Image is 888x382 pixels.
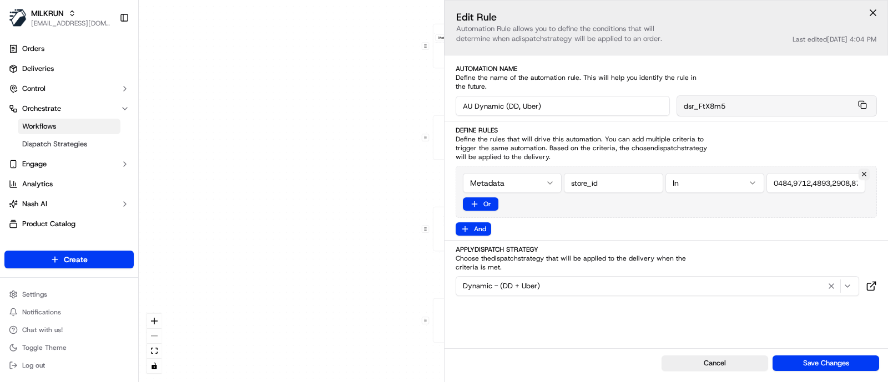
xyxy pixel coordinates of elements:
[456,254,708,272] span: Choose the dispatch strategy that will be applied to the delivery when the criteria is met.
[18,119,120,134] a: Workflows
[456,126,877,135] label: Define Rules
[22,343,67,352] span: Toggle Theme
[4,155,134,173] button: Engage
[4,100,134,118] button: Orchestrate
[22,199,47,209] span: Nash AI
[662,355,768,371] button: Cancel
[4,287,134,302] button: Settings
[22,290,47,299] span: Settings
[22,325,63,334] span: Chat with us!
[4,40,134,58] a: Orders
[4,340,134,355] button: Toggle Theme
[22,179,53,189] span: Analytics
[4,175,134,193] a: Analytics
[766,173,865,193] input: Value
[456,245,877,254] label: Apply Dispatch Strategy
[4,215,134,233] a: Product Catalog
[456,24,740,44] p: Automation Rule allows you to define the conditions that will determine when a dispatch strategy ...
[22,159,47,169] span: Engage
[4,195,134,213] button: Nash AI
[22,64,54,74] span: Deliveries
[456,135,708,161] span: Define the rules that will drive this automation. You can add multiple criteria to trigger the sa...
[4,80,134,98] button: Control
[773,355,879,371] button: Save Changes
[4,251,134,268] button: Create
[147,344,162,359] button: fit view
[31,19,110,28] button: [EMAIL_ADDRESS][DOMAIN_NAME]
[22,219,75,229] span: Product Catalog
[22,84,46,94] span: Control
[9,9,27,27] img: MILKRUN
[456,73,708,91] span: Define the name of the automation rule. This will help you identify the rule in the future.
[22,139,87,149] span: Dispatch Strategies
[456,276,859,296] button: Dynamic - (DD + Uber)
[438,35,473,40] span: Metadata .customer_id
[147,314,162,329] button: zoom in
[456,12,740,23] h2: Edit Rule
[4,304,134,320] button: Notifications
[147,359,162,374] button: toggle interactivity
[564,173,663,193] input: Key
[22,121,56,131] span: Workflows
[22,44,44,54] span: Orders
[22,361,45,370] span: Log out
[4,60,134,78] a: Deliveries
[4,322,134,338] button: Chat with us!
[456,64,877,73] label: Automation Name
[793,35,876,44] div: Last edited [DATE] 4:04 PM
[64,254,88,265] span: Create
[456,222,491,236] button: And
[18,136,120,152] a: Dispatch Strategies
[22,308,61,317] span: Notifications
[4,4,115,31] button: MILKRUNMILKRUN[EMAIL_ADDRESS][DOMAIN_NAME]
[463,281,540,291] span: Dynamic - (DD + Uber)
[22,104,61,114] span: Orchestrate
[31,8,64,19] button: MILKRUN
[4,358,134,373] button: Log out
[463,197,498,211] button: Or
